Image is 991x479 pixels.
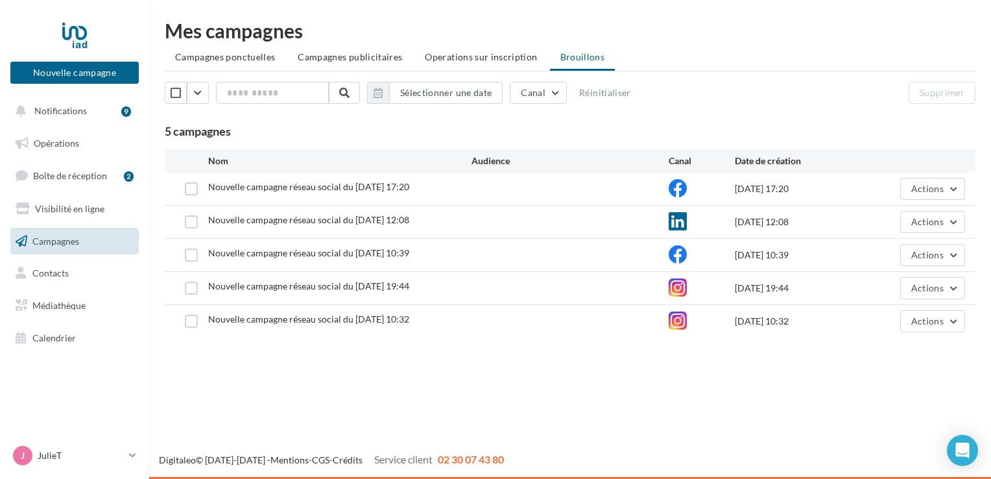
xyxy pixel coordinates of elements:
[574,85,636,101] button: Réinitialiser
[472,154,669,167] div: Audience
[735,282,866,295] div: [DATE] 19:44
[900,310,965,332] button: Actions
[312,454,329,465] a: CGS
[909,82,975,104] button: Supprimer
[121,106,131,117] div: 9
[159,454,504,465] span: © [DATE]-[DATE] - - -
[900,211,965,233] button: Actions
[425,51,537,62] span: Operations sur inscription
[32,300,86,311] span: Médiathèque
[175,51,275,62] span: Campagnes ponctuelles
[270,454,309,465] a: Mentions
[911,183,944,194] span: Actions
[8,195,141,223] a: Visibilité en ligne
[911,216,944,227] span: Actions
[21,449,25,462] span: J
[374,453,433,465] span: Service client
[8,162,141,190] a: Boîte de réception2
[735,249,866,262] div: [DATE] 10:39
[735,182,866,195] div: [DATE] 17:20
[911,249,944,260] span: Actions
[32,235,79,246] span: Campagnes
[8,97,136,125] button: Notifications 9
[34,138,79,149] span: Opérations
[208,154,472,167] div: Nom
[669,154,735,167] div: Canal
[8,325,141,352] a: Calendrier
[735,315,866,328] div: [DATE] 10:32
[208,247,409,258] span: Nouvelle campagne réseau social du 16-05-2025 10:39
[8,228,141,255] a: Campagnes
[8,292,141,319] a: Médiathèque
[33,170,107,181] span: Boîte de réception
[367,82,503,104] button: Sélectionner une date
[8,260,141,287] a: Contacts
[38,449,124,462] p: JulieT
[34,105,87,116] span: Notifications
[32,267,69,278] span: Contacts
[124,171,134,182] div: 2
[208,181,409,192] span: Nouvelle campagne réseau social du 08-10-2025 17:20
[510,82,567,104] button: Canal
[900,277,965,299] button: Actions
[911,282,944,293] span: Actions
[333,454,363,465] a: Crédits
[32,332,76,343] span: Calendrier
[8,130,141,157] a: Opérations
[298,51,402,62] span: Campagnes publicitaires
[208,313,409,325] span: Nouvelle campagne réseau social du 07-01-2025 10:32
[208,280,409,291] span: Nouvelle campagne réseau social du 08-01-2025 19:44
[159,454,196,465] a: Digitaleo
[911,315,944,326] span: Actions
[208,214,409,225] span: Nouvelle campagne réseau social du 24-07-2025 12:08
[735,215,866,228] div: [DATE] 12:08
[900,178,965,200] button: Actions
[10,443,139,468] a: J JulieT
[389,82,503,104] button: Sélectionner une date
[165,124,231,138] span: 5 campagnes
[735,154,866,167] div: Date de création
[10,62,139,84] button: Nouvelle campagne
[165,21,975,40] div: Mes campagnes
[35,203,104,214] span: Visibilité en ligne
[438,453,504,465] span: 02 30 07 43 80
[900,244,965,266] button: Actions
[947,435,978,466] div: Open Intercom Messenger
